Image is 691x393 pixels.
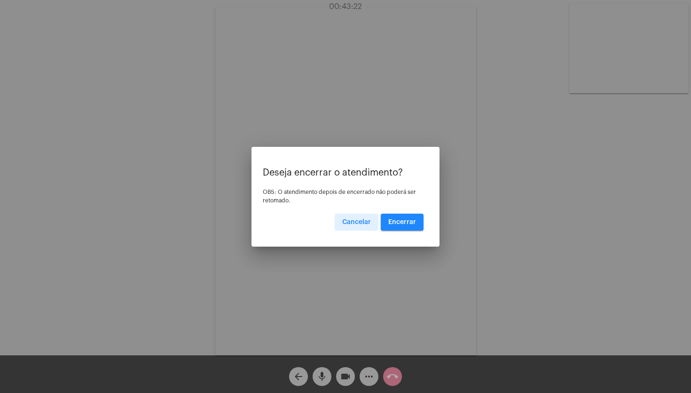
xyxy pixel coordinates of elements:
[388,219,416,225] span: Encerrar
[263,168,428,178] p: Deseja encerrar o atendimento?
[381,214,424,231] button: Encerrar
[342,219,371,225] span: Cancelar
[335,214,378,231] button: Cancelar
[263,189,416,203] span: OBS: O atendimento depois de encerrado não poderá ser retomado.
